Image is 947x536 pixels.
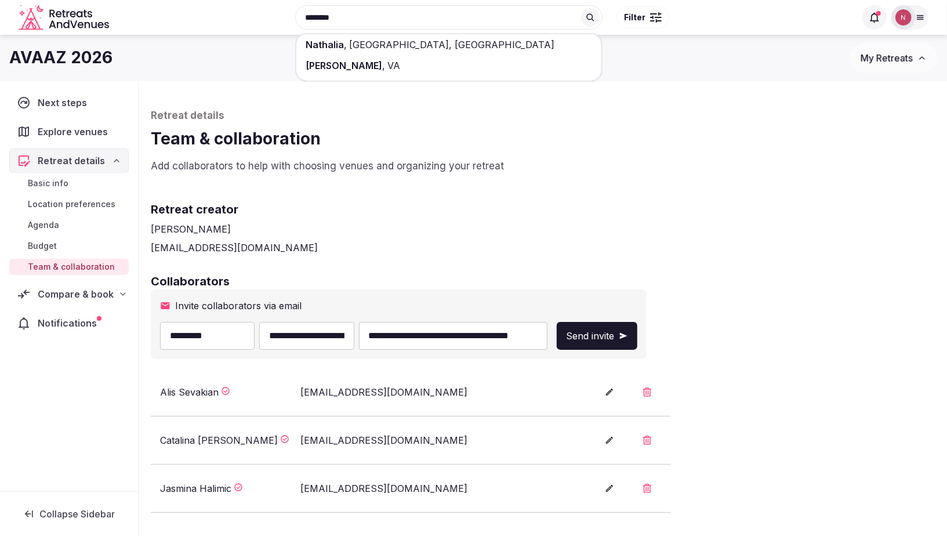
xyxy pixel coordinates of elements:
span: Filter [624,12,645,23]
span: Agenda [28,219,59,231]
div: [EMAIL_ADDRESS][DOMAIN_NAME] [300,433,506,447]
a: Notifications [9,311,129,335]
span: Send invite [566,329,614,343]
span: My Retreats [861,52,913,64]
div: , [296,34,601,55]
a: Visit the homepage [19,5,111,31]
button: My Retreats [850,44,938,73]
div: , [296,55,601,76]
div: [EMAIL_ADDRESS][DOMAIN_NAME] [151,241,935,255]
div: Jasmina Halimic [160,481,231,495]
span: [PERSON_NAME] [306,60,382,71]
span: Basic info [28,178,68,189]
button: Filter [616,6,669,28]
p: Add collaborators to help with choosing venues and organizing your retreat [151,160,935,173]
span: Location preferences [28,198,115,210]
div: Catalina [PERSON_NAME] [160,433,278,447]
span: Invite collaborators via email [175,299,302,313]
div: [EMAIL_ADDRESS][DOMAIN_NAME] [300,481,506,495]
span: Team & collaboration [28,261,115,273]
span: Retreat details [38,154,105,168]
span: Next steps [38,96,92,110]
span: Collapse Sidebar [39,508,115,520]
span: [GEOGRAPHIC_DATA], [GEOGRAPHIC_DATA] [347,39,554,50]
div: [EMAIL_ADDRESS][DOMAIN_NAME] [300,385,506,399]
span: Compare & book [38,287,114,301]
h1: AVAAZ 2026 [9,46,113,69]
h2: Retreat creator [151,201,935,218]
div: Alis Sevakian [160,385,219,399]
span: Notifications [38,316,101,330]
img: Nathalia Bilotti [895,9,912,26]
a: Basic info [9,175,129,191]
svg: Retreats and Venues company logo [19,5,111,31]
button: Send invite [557,322,637,350]
span: Nathalia [306,39,344,50]
h2: Collaborators [151,273,935,289]
span: VA [385,60,400,71]
p: Retreat details [151,109,935,123]
span: Budget [28,240,57,252]
a: Agenda [9,217,129,233]
a: Team & collaboration [9,259,129,275]
a: Next steps [9,90,129,115]
a: Location preferences [9,196,129,212]
h1: Team & collaboration [151,128,935,150]
div: [PERSON_NAME] [151,222,935,236]
a: Explore venues [9,119,129,144]
span: Explore venues [38,125,113,139]
button: Collapse Sidebar [9,501,129,527]
a: Budget [9,238,129,254]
